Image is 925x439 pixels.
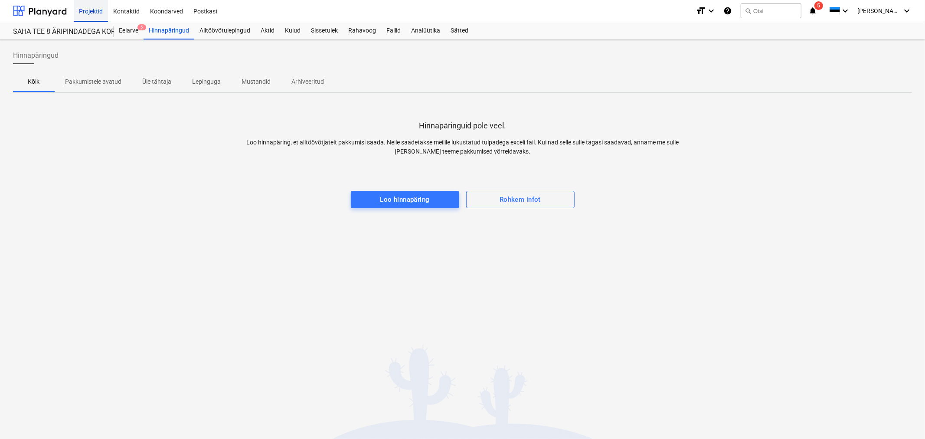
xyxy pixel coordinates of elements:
[745,7,752,14] span: search
[280,22,306,39] a: Kulud
[142,77,171,86] p: Üle tähtaja
[706,6,716,16] i: keyboard_arrow_down
[445,22,474,39] a: Sätted
[380,194,429,205] div: Loo hinnapäring
[696,6,706,16] i: format_size
[13,50,59,61] span: Hinnapäringud
[381,22,406,39] a: Failid
[857,7,901,14] span: [PERSON_NAME]
[306,22,343,39] a: Sissetulek
[351,191,459,208] button: Loo hinnapäring
[13,27,103,36] div: SAHA TEE 8 ÄRIPINDADEGA KORTERMAJA
[291,77,324,86] p: Arhiveeritud
[194,22,255,39] a: Alltöövõtulepingud
[406,22,445,39] a: Analüütika
[882,397,925,439] iframe: Chat Widget
[741,3,801,18] button: Otsi
[723,6,732,16] i: Abikeskus
[466,191,575,208] button: Rohkem infot
[808,6,817,16] i: notifications
[840,6,850,16] i: keyboard_arrow_down
[114,22,144,39] div: Eelarve
[500,194,541,205] div: Rohkem infot
[343,22,381,39] a: Rahavoog
[137,24,146,30] span: 5
[238,138,687,156] p: Loo hinnapäring, et alltöövõtjatelt pakkumisi saada. Neile saadetakse meilile lukustatud tulpadeg...
[114,22,144,39] a: Eelarve5
[902,6,912,16] i: keyboard_arrow_down
[255,22,280,39] a: Aktid
[814,1,823,10] span: 5
[242,77,271,86] p: Mustandid
[144,22,194,39] a: Hinnapäringud
[23,77,44,86] p: Kõik
[65,77,121,86] p: Pakkumistele avatud
[419,121,506,131] p: Hinnapäringuid pole veel.
[192,77,221,86] p: Lepinguga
